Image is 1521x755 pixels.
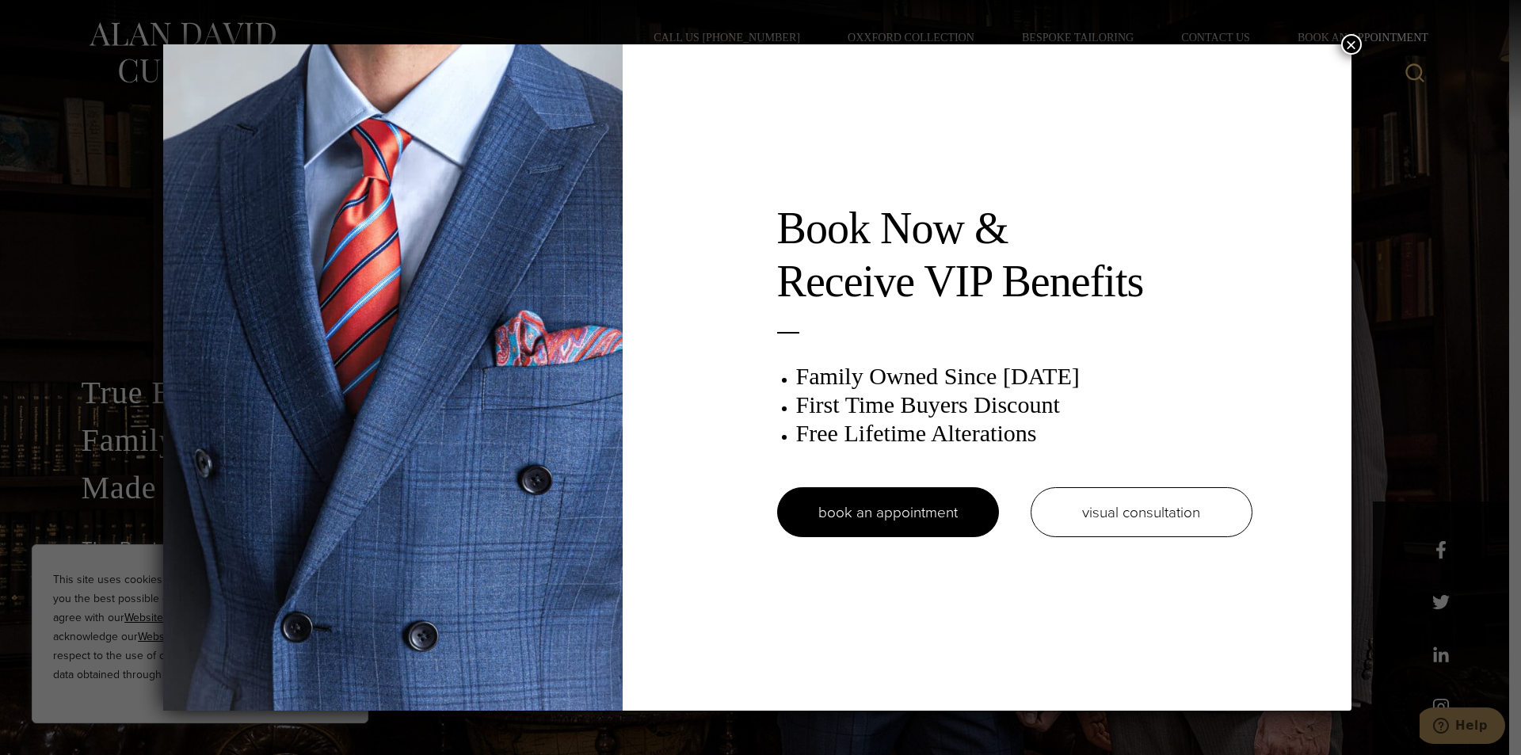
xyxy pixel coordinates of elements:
[796,362,1252,391] h3: Family Owned Since [DATE]
[777,202,1252,308] h2: Book Now & Receive VIP Benefits
[1031,487,1252,537] a: visual consultation
[36,11,68,25] span: Help
[796,391,1252,419] h3: First Time Buyers Discount
[1341,34,1362,55] button: Close
[777,487,999,537] a: book an appointment
[796,419,1252,448] h3: Free Lifetime Alterations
